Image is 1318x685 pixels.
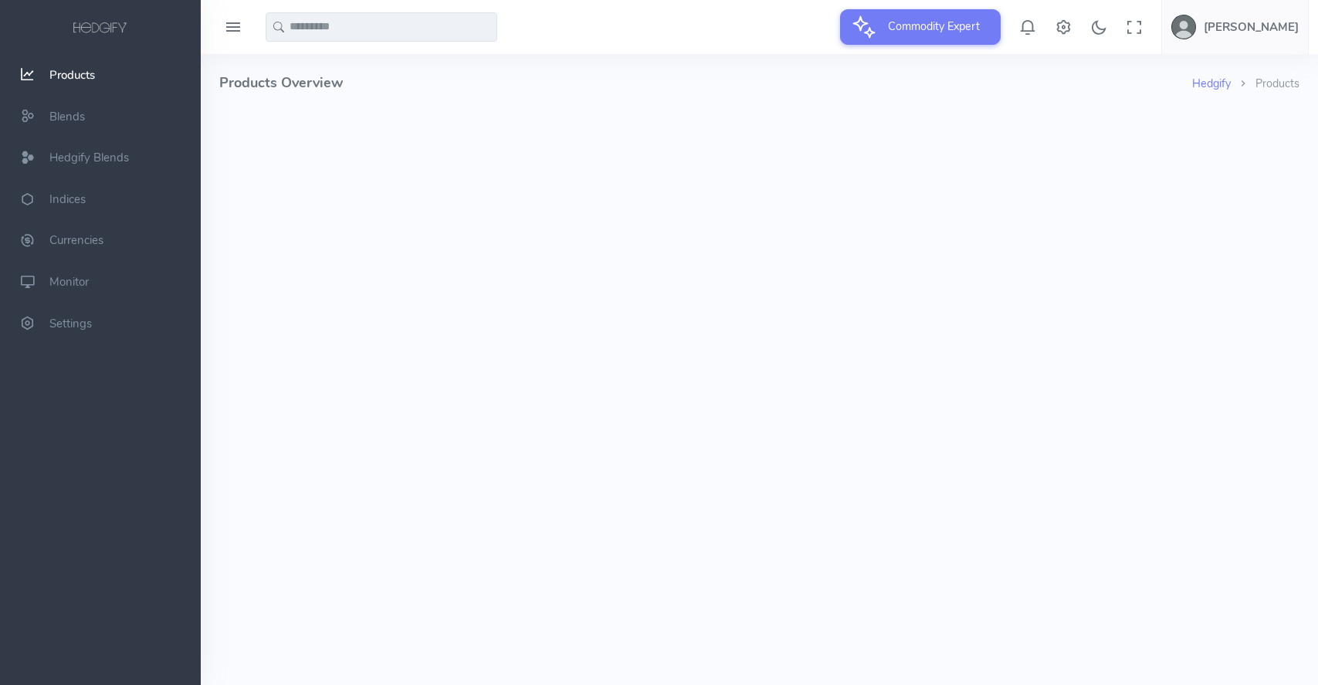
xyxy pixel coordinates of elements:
button: Commodity Expert [840,9,1001,45]
span: Commodity Expert [879,9,989,43]
a: Hedgify [1192,76,1231,91]
li: Products [1231,76,1299,93]
img: user-image [1171,15,1196,39]
span: Settings [49,316,92,331]
span: Currencies [49,233,103,249]
span: Hedgify Blends [49,150,129,165]
span: Indices [49,192,86,207]
span: Blends [49,109,85,124]
h4: Products Overview [219,54,1192,112]
span: Products [49,67,95,83]
span: Monitor [49,274,89,290]
a: Commodity Expert [840,19,1001,34]
h5: [PERSON_NAME] [1204,21,1299,33]
img: logo [70,20,130,37]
